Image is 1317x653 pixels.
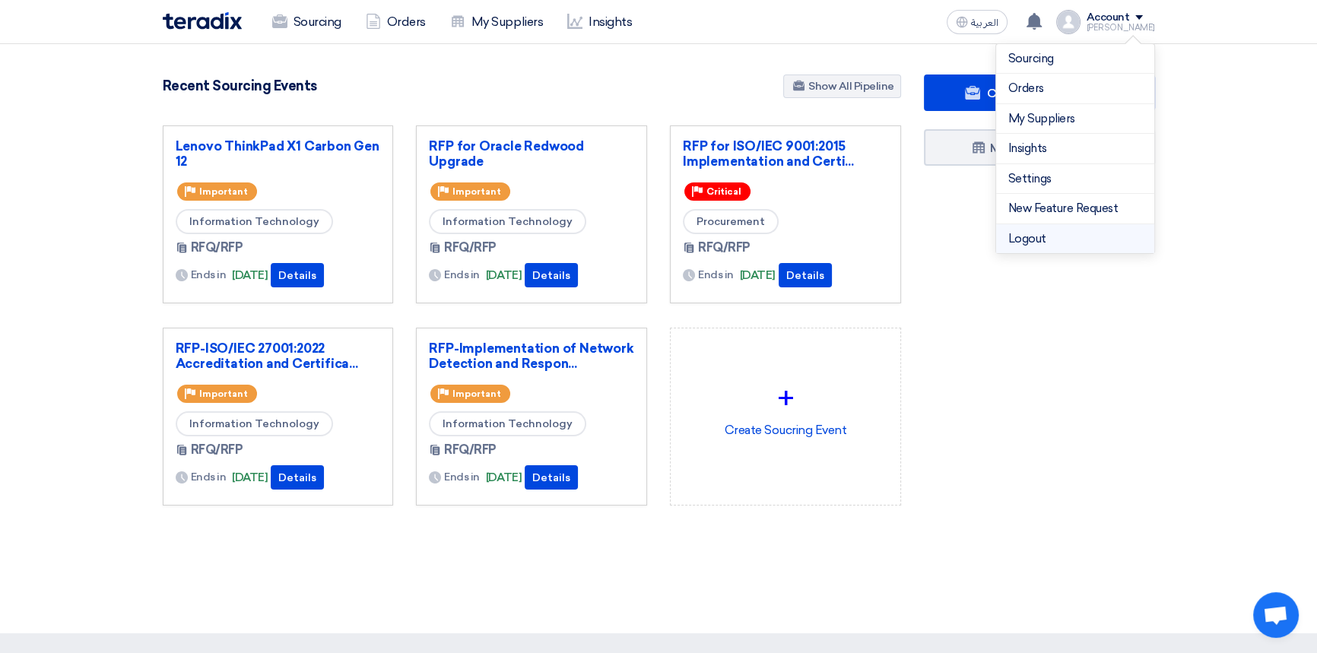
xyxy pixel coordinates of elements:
span: Ends in [698,267,734,283]
a: Orders [354,5,438,39]
a: Show All Pipeline [783,74,901,98]
span: العربية [971,17,998,28]
span: Information Technology [429,209,586,234]
span: [DATE] [486,267,522,284]
span: Procurement [683,209,779,234]
span: Important [452,388,501,399]
a: RFP for Oracle Redwood Upgrade [429,138,634,169]
div: + [683,376,888,421]
span: RFQ/RFP [191,441,243,459]
button: Details [271,465,324,490]
span: RFQ/RFP [444,239,497,257]
img: Teradix logo [163,12,242,30]
a: Manage my suppliers [924,129,1155,166]
div: Create Soucring Event [683,341,888,474]
span: Important [452,186,501,197]
a: New Feature Request [1008,200,1142,217]
span: [DATE] [486,469,522,487]
span: Important [199,186,248,197]
a: Open chat [1253,592,1299,638]
a: Insights [1008,140,1142,157]
a: Insights [555,5,644,39]
span: RFQ/RFP [698,239,751,257]
span: Ends in [191,469,227,485]
div: [PERSON_NAME] [1087,24,1155,32]
span: Ends in [444,469,480,485]
a: RFP-Implementation of Network Detection and Respon... [429,341,634,371]
a: Settings [1008,170,1142,188]
span: RFQ/RFP [191,239,243,257]
span: Ends in [444,267,480,283]
span: RFQ/RFP [444,441,497,459]
span: Important [199,388,248,399]
span: Ends in [191,267,227,283]
span: [DATE] [232,267,268,284]
a: Orders [1008,80,1142,97]
span: [DATE] [232,469,268,487]
a: RFP for ISO/IEC 9001:2015 Implementation and Certi... [683,138,888,169]
a: RFP-ISO/IEC 27001:2022 Accreditation and Certifica... [176,341,381,371]
h4: Recent Sourcing Events [163,78,317,94]
button: Details [271,263,324,287]
span: [DATE] [740,267,776,284]
button: Details [779,263,832,287]
span: Create Sourcing Event [986,86,1113,100]
a: My Suppliers [438,5,555,39]
button: Details [525,465,578,490]
li: Logout [996,224,1154,254]
span: Information Technology [176,209,333,234]
a: Sourcing [1008,50,1142,68]
span: Information Technology [176,411,333,436]
a: Sourcing [260,5,354,39]
img: profile_test.png [1056,10,1081,34]
span: Critical [706,186,741,197]
button: العربية [947,10,1008,34]
button: Details [525,263,578,287]
div: Account [1087,11,1130,24]
a: My Suppliers [1008,110,1142,128]
span: Information Technology [429,411,586,436]
a: Lenovo ThinkPad X1 Carbon Gen 12 [176,138,381,169]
